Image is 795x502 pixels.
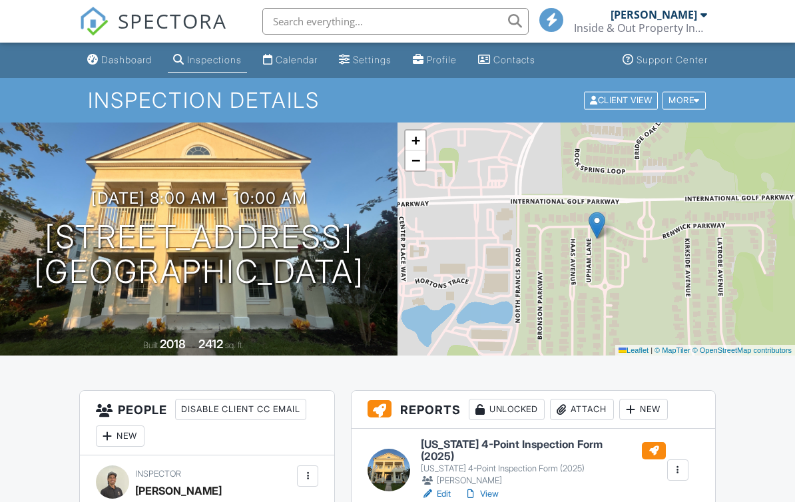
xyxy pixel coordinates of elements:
[405,150,425,170] a: Zoom out
[160,337,186,351] div: 2018
[611,8,697,21] div: [PERSON_NAME]
[91,189,307,207] h3: [DATE] 8:00 am - 10:00 am
[421,439,666,462] h6: [US_STATE] 4-Point Inspection Form (2025)
[198,337,223,351] div: 2412
[96,425,144,447] div: New
[662,91,706,109] div: More
[651,346,653,354] span: |
[617,48,713,73] a: Support Center
[88,89,707,112] h1: Inspection Details
[550,399,614,420] div: Attach
[34,220,364,290] h1: [STREET_ADDRESS] [GEOGRAPHIC_DATA]
[143,340,158,350] span: Built
[421,487,451,501] a: Edit
[574,21,707,35] div: Inside & Out Property Inspectors, Inc
[276,54,318,65] div: Calendar
[175,399,306,420] div: Disable Client CC Email
[79,7,109,36] img: The Best Home Inspection Software - Spectora
[118,7,227,35] span: SPECTORA
[655,346,690,354] a: © MapTiler
[421,463,666,474] div: [US_STATE] 4-Point Inspection Form (2025)
[405,130,425,150] a: Zoom in
[187,54,242,65] div: Inspections
[82,48,157,73] a: Dashboard
[411,152,420,168] span: −
[584,91,658,109] div: Client View
[135,469,181,479] span: Inspector
[619,346,649,354] a: Leaflet
[135,481,222,501] div: [PERSON_NAME]
[421,474,666,487] div: [PERSON_NAME]
[427,54,457,65] div: Profile
[262,8,529,35] input: Search everything...
[411,132,420,148] span: +
[583,95,661,105] a: Client View
[493,54,535,65] div: Contacts
[473,48,541,73] a: Contacts
[80,391,334,455] h3: People
[589,212,605,239] img: Marker
[334,48,397,73] a: Settings
[258,48,323,73] a: Calendar
[637,54,708,65] div: Support Center
[79,18,227,46] a: SPECTORA
[407,48,462,73] a: Profile
[692,346,792,354] a: © OpenStreetMap contributors
[101,54,152,65] div: Dashboard
[352,391,714,429] h3: Reports
[619,399,668,420] div: New
[168,48,247,73] a: Inspections
[469,399,545,420] div: Unlocked
[353,54,392,65] div: Settings
[421,439,666,487] a: [US_STATE] 4-Point Inspection Form (2025) [US_STATE] 4-Point Inspection Form (2025) [PERSON_NAME]
[464,487,499,501] a: View
[225,340,244,350] span: sq. ft.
